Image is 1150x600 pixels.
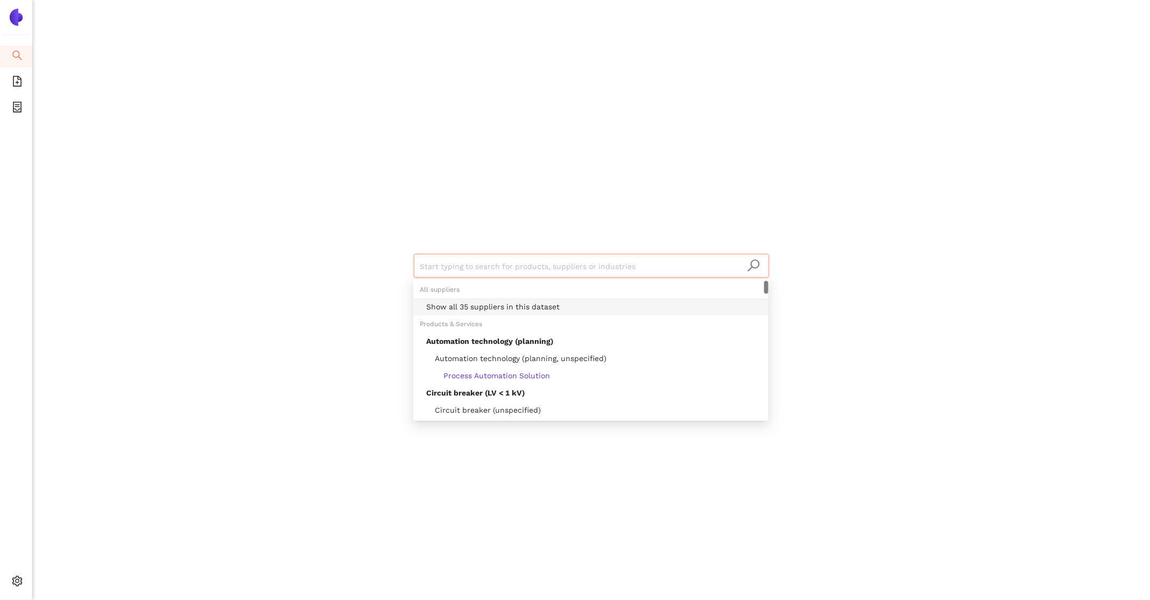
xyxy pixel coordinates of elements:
[8,9,25,26] img: Logo
[426,337,553,345] span: Automation technology (planning)
[747,259,760,272] span: search
[12,46,23,68] span: search
[413,281,768,298] div: All suppliers
[12,572,23,594] span: setting
[413,315,768,333] div: Products & Services
[426,389,525,397] span: Circuit breaker (LV < 1 kV)
[426,371,550,380] span: Process Automation Solution
[426,301,762,313] div: Show all 35 suppliers in this dataset
[426,406,541,414] span: Circuit breaker (unspecified)
[12,72,23,94] span: file-add
[413,298,768,315] div: Show all 35 suppliers in this dataset
[12,98,23,119] span: container
[426,354,606,363] span: Automation technology (planning, unspecified)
